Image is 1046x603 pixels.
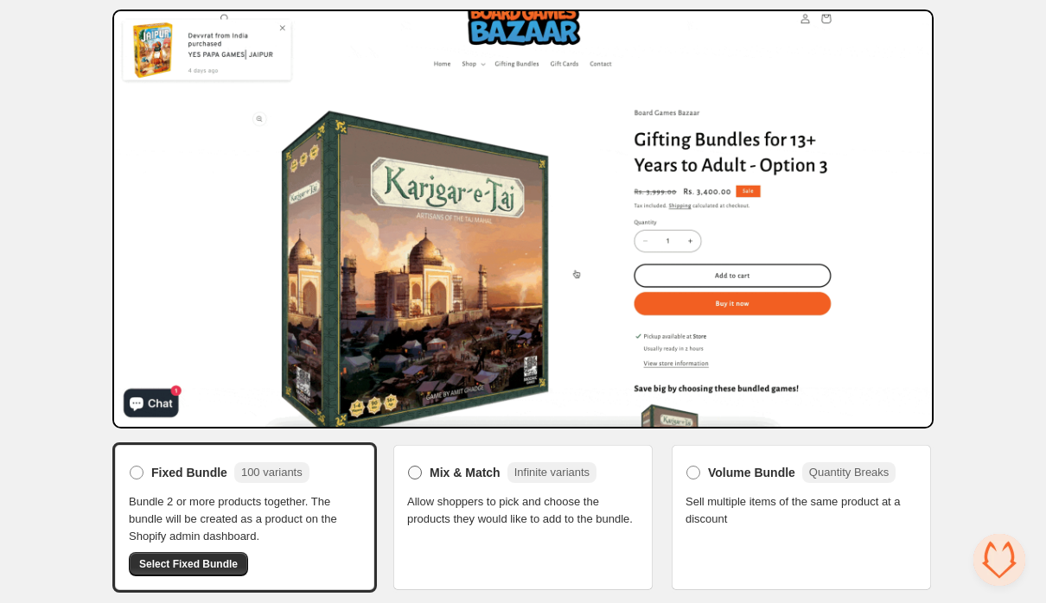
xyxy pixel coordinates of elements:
[708,464,795,481] span: Volume Bundle
[973,534,1025,586] a: Open chat
[809,466,890,479] span: Quantity Breaks
[151,464,227,481] span: Fixed Bundle
[241,466,303,479] span: 100 variants
[430,464,501,481] span: Mix & Match
[129,552,248,576] button: Select Fixed Bundle
[686,493,917,528] span: Sell multiple items of the same product at a discount
[112,10,934,428] img: Bundle Preview
[129,493,360,545] span: Bundle 2 or more products together. The bundle will be created as a product on the Shopify admin ...
[514,466,590,479] span: Infinite variants
[407,493,639,528] span: Allow shoppers to pick and choose the products they would like to add to the bundle.
[139,557,238,571] span: Select Fixed Bundle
